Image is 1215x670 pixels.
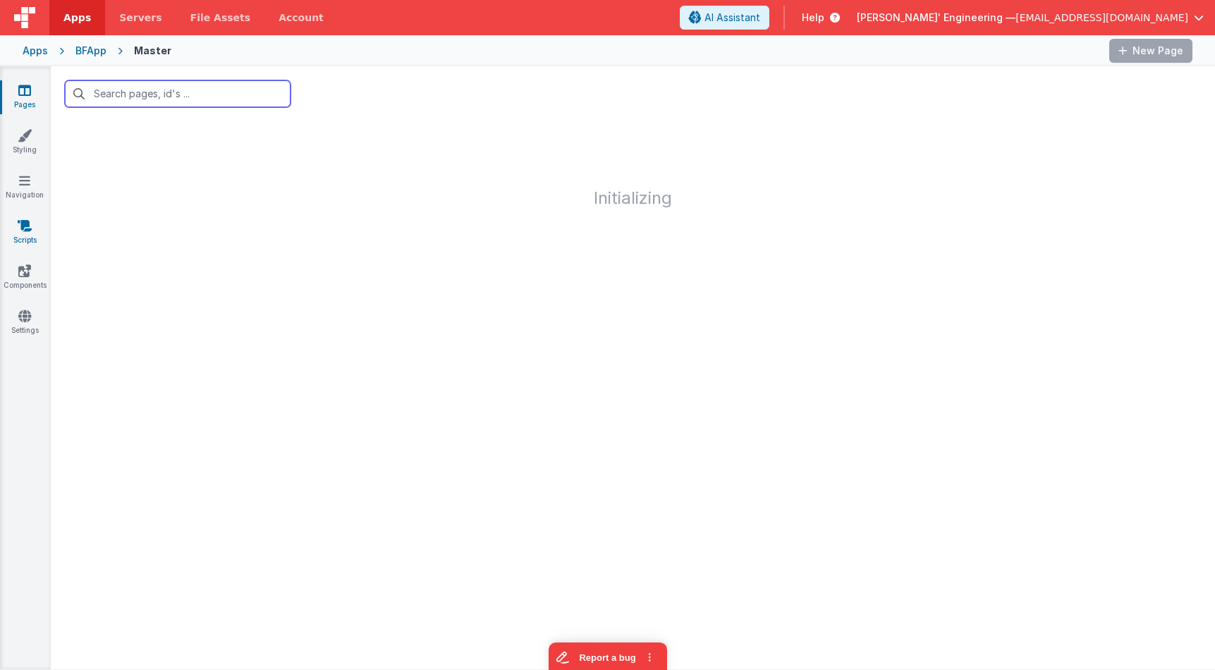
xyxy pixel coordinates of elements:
button: [PERSON_NAME]' Engineering — [EMAIL_ADDRESS][DOMAIN_NAME] [857,11,1204,25]
button: AI Assistant [680,6,769,30]
button: New Page [1109,39,1192,63]
span: AI Assistant [704,11,760,25]
div: Master [134,44,171,58]
span: File Assets [190,11,251,25]
div: BFApp [75,44,106,58]
span: Apps [63,11,91,25]
div: Apps [23,44,48,58]
h1: Initializing [51,121,1215,207]
span: [EMAIL_ADDRESS][DOMAIN_NAME] [1015,11,1188,25]
input: Search pages, id's ... [65,80,291,107]
span: Servers [119,11,161,25]
span: [PERSON_NAME]' Engineering — [857,11,1015,25]
span: Help [802,11,824,25]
